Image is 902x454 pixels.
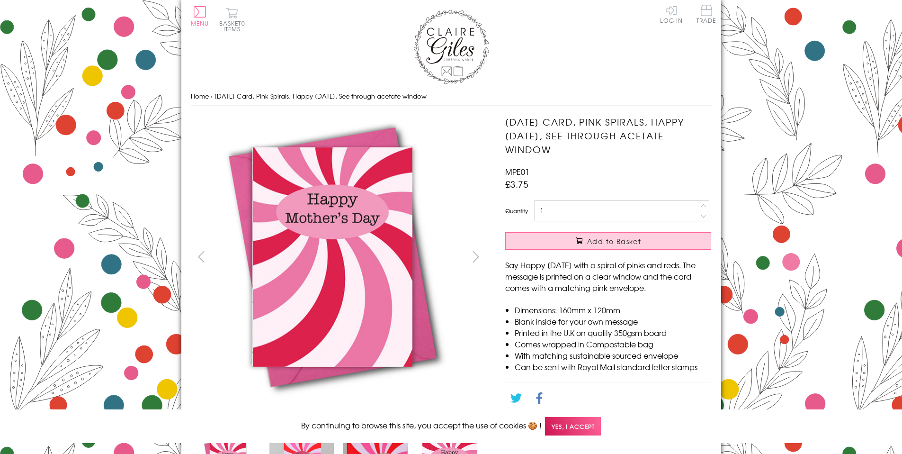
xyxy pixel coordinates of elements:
[515,361,711,372] li: Can be sent with Royal Mail standard letter stamps
[697,5,716,23] span: Trade
[515,350,711,361] li: With matching sustainable sourced envelope
[465,246,486,267] button: next
[587,236,641,246] span: Add to Basket
[190,115,474,400] img: Mother's Day Card, Pink Spirals, Happy Mother's Day, See through acetate window
[660,5,683,23] a: Log In
[219,8,245,32] button: Basket0 items
[413,9,489,84] img: Claire Giles Greetings Cards
[545,417,601,436] span: Yes, I accept
[191,246,212,267] button: prev
[191,19,209,27] span: Menu
[191,91,209,100] a: Home
[505,115,711,156] h1: [DATE] Card, Pink Spirals, Happy [DATE], See through acetate window
[697,5,716,25] a: Trade
[223,19,245,33] span: 0 items
[505,177,528,191] span: £3.75
[515,327,711,338] li: Printed in the U.K on quality 350gsm board
[191,87,712,106] nav: breadcrumbs
[214,91,427,100] span: [DATE] Card, Pink Spirals, Happy [DATE], See through acetate window
[515,338,711,350] li: Comes wrapped in Compostable bag
[191,6,209,26] button: Menu
[505,259,711,293] p: Say Happy [DATE] with a spiral of pinks and reds. The message is printed on a clear window and th...
[505,207,528,215] label: Quantity
[505,232,711,250] button: Add to Basket
[515,304,711,316] li: Dimensions: 160mm x 120mm
[211,91,213,100] span: ›
[515,316,711,327] li: Blank inside for your own message
[505,166,529,177] span: MPE01
[486,115,770,400] img: Mother's Day Card, Pink Spirals, Happy Mother's Day, See through acetate window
